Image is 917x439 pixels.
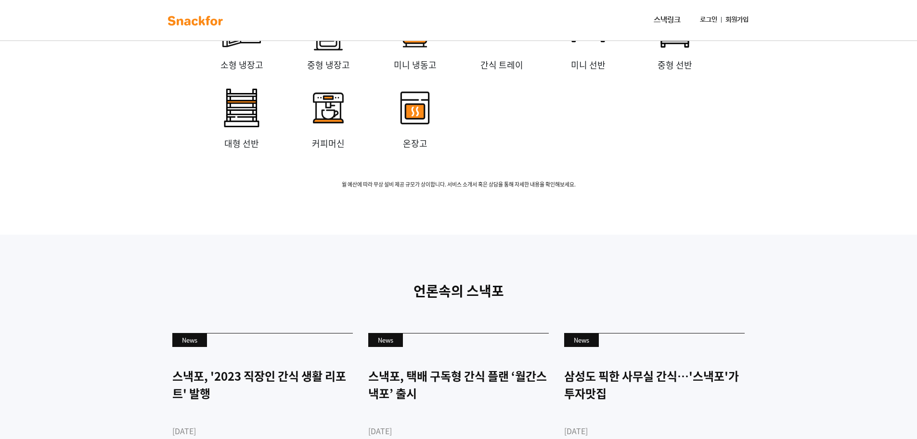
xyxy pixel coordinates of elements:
p: 미니 냉동고 [372,58,458,71]
div: 스낵포, 택배 구독형 간식 플랜 ‘월간스낵포’ 출시 [368,367,549,402]
div: News [564,333,599,347]
div: [DATE] [564,425,745,437]
img: background-main-color.svg [165,13,226,28]
p: 대형 선반 [198,137,285,150]
div: 스낵포, '2023 직장인 간식 생활 리포트' 발행 [172,367,353,402]
span: 월 예산에 따라 무상 설비 제공 규모가 상이합니다. 서비스 소개서 혹은 상담을 통해 자세한 내용을 확인해보세요. [158,181,760,189]
div: 삼성도 픽한 사무실 간식…'스낵포'가 투자맛집 [564,367,745,402]
p: 커피머신 [285,137,372,150]
div: News [368,333,403,347]
a: 회원가입 [722,11,752,29]
p: 소형 냉장고 [198,58,285,71]
p: 중형 냉장고 [285,58,372,71]
p: 중형 선반 [632,58,718,71]
div: [DATE] [172,425,353,437]
p: 간식 트레이 [458,58,545,71]
p: 미니 선반 [545,58,632,71]
img: invalid-name_2.svg [299,79,357,137]
div: News [172,333,207,347]
img: invalid-name_1.svg [386,79,444,137]
div: [DATE] [368,425,549,437]
img: invalid-name_4.svg [213,79,271,137]
a: 로그인 [696,11,721,29]
p: 언론속의 스낵포 [165,281,752,301]
p: 온장고 [372,137,458,150]
a: 스낵링크 [650,11,685,30]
